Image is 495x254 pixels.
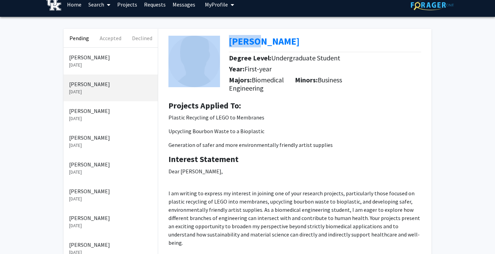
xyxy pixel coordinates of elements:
[229,35,299,47] b: [PERSON_NAME]
[69,160,152,169] p: [PERSON_NAME]
[5,223,29,249] iframe: Chat
[69,214,152,222] p: [PERSON_NAME]
[229,65,244,73] b: Year:
[229,35,299,47] a: Opens in a new tab
[229,76,252,84] b: Majors:
[271,54,340,62] span: Undergraduate Student
[168,100,241,111] b: Projects Applied To:
[69,169,152,176] p: [DATE]
[244,65,272,73] span: First-year
[69,53,152,61] p: [PERSON_NAME]
[69,187,152,195] p: [PERSON_NAME]
[64,29,95,47] button: Pending
[229,76,284,92] span: Biomedical Engineering
[69,88,152,95] p: [DATE]
[69,142,152,149] p: [DATE]
[168,154,239,164] b: Interest Statement
[318,76,342,84] span: Business
[168,141,421,149] p: Generation of safer and more environmentally friendly artist supplies
[69,195,152,203] p: [DATE]
[205,1,228,8] span: My Profile
[295,76,318,84] b: Minors:
[69,80,152,88] p: [PERSON_NAME]
[126,29,158,47] button: Declined
[69,61,152,69] p: [DATE]
[229,54,271,62] b: Degree Level:
[69,107,152,115] p: [PERSON_NAME]
[168,127,421,135] p: Upcycling Bourbon Waste to a Bioplastic
[69,241,152,249] p: [PERSON_NAME]
[168,167,421,175] p: Dear [PERSON_NAME],
[69,115,152,122] p: [DATE]
[69,222,152,229] p: [DATE]
[168,189,421,247] p: I am writing to express my interest in joining one of your research projects, particularly those ...
[95,29,126,47] button: Accepted
[168,36,220,87] img: Profile Picture
[69,134,152,142] p: [PERSON_NAME]
[168,113,421,122] p: Plastic Recycling of LEGO to Membranes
